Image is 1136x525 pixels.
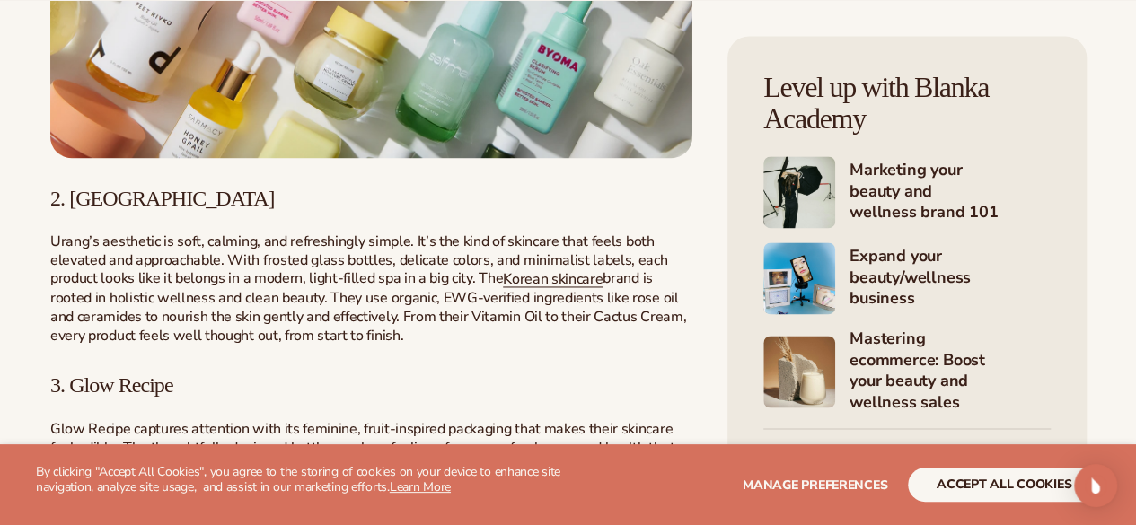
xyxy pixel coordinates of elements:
[1074,464,1117,507] div: Open Intercom Messenger
[36,465,568,495] p: By clicking "Accept All Cookies", you agree to the storing of cookies on your device to enhance s...
[50,187,275,210] span: 2. [GEOGRAPHIC_DATA]
[503,269,603,289] a: Korean skincare
[850,160,1051,224] h4: Marketing your beauty and wellness brand 101
[390,478,451,495] a: Learn More
[908,468,1100,502] button: accept all cookies
[763,336,835,407] img: Shopify Image 7
[743,477,887,494] span: Manage preferences
[850,328,1051,415] h4: Mastering ecommerce: Boost your beauty and wellness sales
[743,468,887,502] button: Manage preferences
[763,242,1051,314] a: Shopify Image 6 Expand your beauty/wellness business
[50,268,686,345] span: brand is rooted in holistic wellness and clean beauty. They use organic, EWG-verified ingredients...
[763,242,835,314] img: Shopify Image 6
[763,156,1051,228] a: Shopify Image 5 Marketing your beauty and wellness brand 101
[50,232,667,289] span: Urang’s aesthetic is soft, calming, and refreshingly simple. It’s the kind of skincare that feels...
[50,373,173,397] span: 3. Glow Recipe
[763,328,1051,415] a: Shopify Image 7 Mastering ecommerce: Boost your beauty and wellness sales
[850,246,1051,311] h4: Expand your beauty/wellness business
[763,156,835,228] img: Shopify Image 5
[763,72,1051,135] h4: Level up with Blanka Academy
